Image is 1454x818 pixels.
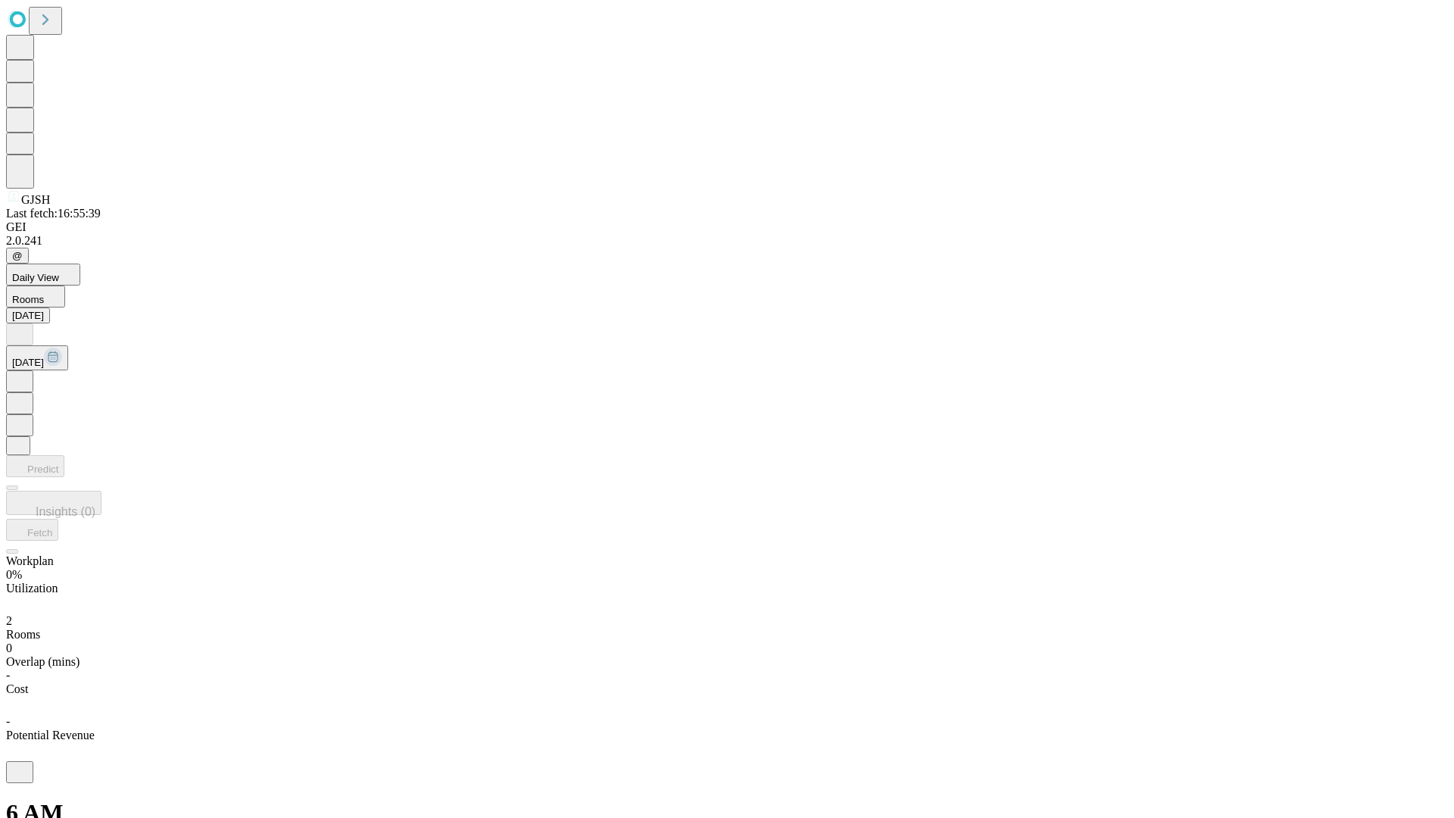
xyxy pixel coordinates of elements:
span: Cost [6,682,28,695]
button: Rooms [6,286,65,308]
span: Daily View [12,272,59,283]
div: 2.0.241 [6,234,1448,248]
span: Utilization [6,582,58,595]
button: Daily View [6,264,80,286]
button: Fetch [6,519,58,541]
span: Rooms [12,294,44,305]
span: - [6,669,10,682]
span: Overlap (mins) [6,655,80,668]
span: GJSH [21,193,50,206]
button: Insights (0) [6,491,101,515]
span: 2 [6,614,12,627]
div: GEI [6,220,1448,234]
button: [DATE] [6,345,68,370]
button: [DATE] [6,308,50,323]
span: Insights (0) [36,505,95,518]
span: Last fetch: 16:55:39 [6,207,101,220]
span: 0% [6,568,22,581]
span: Workplan [6,554,54,567]
button: Predict [6,455,64,477]
span: @ [12,250,23,261]
span: - [6,715,10,728]
span: Potential Revenue [6,729,95,742]
span: Rooms [6,628,40,641]
button: @ [6,248,29,264]
span: [DATE] [12,357,44,368]
span: 0 [6,642,12,654]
